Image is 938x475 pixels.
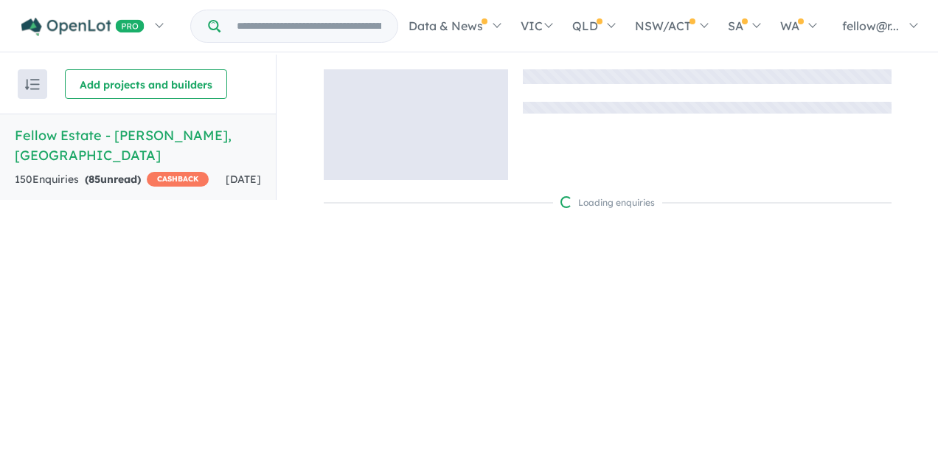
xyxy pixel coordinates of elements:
input: Try estate name, suburb, builder or developer [223,10,395,42]
span: CASHBACK [147,172,209,187]
span: 85 [88,173,100,186]
span: fellow@r... [842,18,899,33]
div: Loading enquiries [560,195,655,210]
strong: ( unread) [85,173,141,186]
div: 150 Enquir ies [15,171,209,189]
h5: Fellow Estate - [PERSON_NAME] , [GEOGRAPHIC_DATA] [15,125,261,165]
img: Openlot PRO Logo White [21,18,145,36]
img: sort.svg [25,79,40,90]
span: [DATE] [226,173,261,186]
button: Add projects and builders [65,69,227,99]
